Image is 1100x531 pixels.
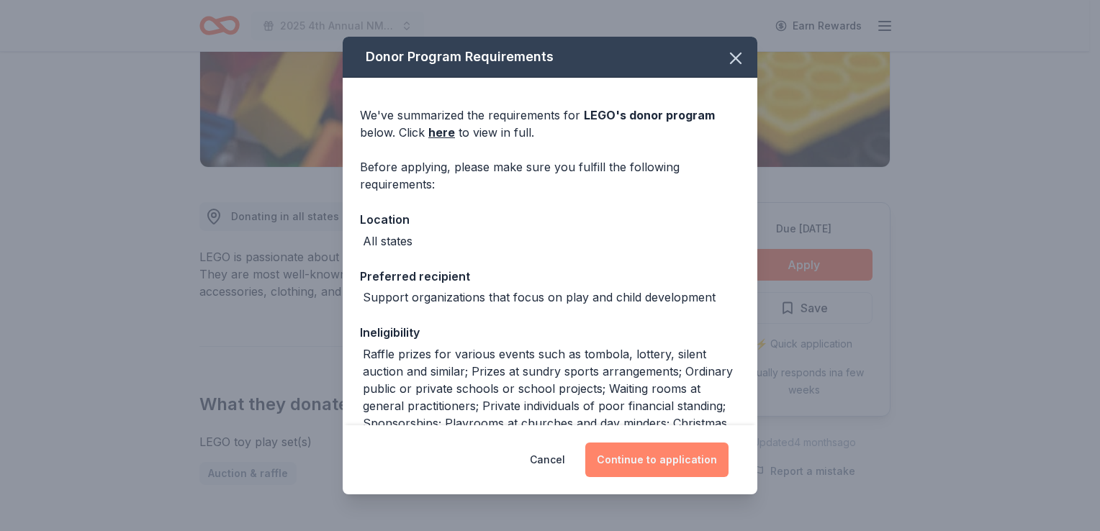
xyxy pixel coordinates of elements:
[530,442,565,477] button: Cancel
[360,267,740,286] div: Preferred recipient
[343,37,757,78] div: Donor Program Requirements
[360,158,740,193] div: Before applying, please make sure you fulfill the following requirements:
[428,124,455,141] a: here
[584,108,715,122] span: LEGO 's donor program
[360,210,740,229] div: Location
[363,289,716,306] div: Support organizations that focus on play and child development
[585,442,729,477] button: Continue to application
[360,106,740,141] div: We've summarized the requirements for below. Click to view in full.
[360,323,740,342] div: Ineligibility
[363,232,412,250] div: All states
